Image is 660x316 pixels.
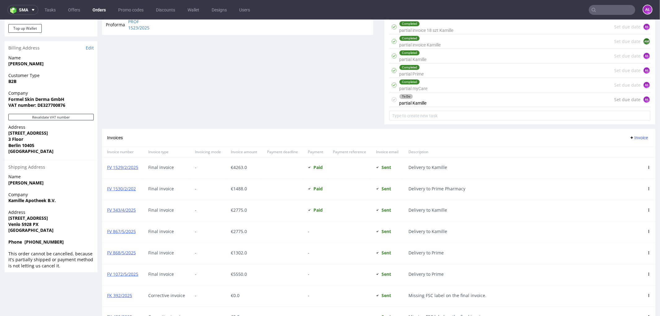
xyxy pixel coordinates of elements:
[148,145,185,150] span: Final invoice
[195,273,221,278] span: -
[399,58,427,72] div: partial myCare
[376,209,391,214] div: Sent
[231,251,247,257] span: € 5550.0
[8,154,94,160] span: Name
[148,130,185,135] span: Invoice type
[399,45,420,50] div: Completed
[614,18,650,25] div: Set due date
[408,252,486,257] span: Delivery to Prime
[8,207,54,213] strong: [GEOGRAPHIC_DATA]
[308,295,323,300] span: -
[8,128,54,134] strong: [GEOGRAPHIC_DATA]
[148,273,185,278] span: Corrective invoice
[208,5,231,15] a: Designs
[8,178,56,184] strong: Kamille Apotheek B.V.
[408,130,486,135] span: Description
[644,62,650,68] figcaption: AŁ
[148,188,185,193] span: Final invoice
[376,231,391,236] div: Sent
[195,130,221,135] span: Invoicing mode
[333,130,366,135] span: Payment reference
[408,188,486,193] span: Delivery to Kamille
[5,231,97,253] div: This order cannot be cancelled, because it's partially shipped or payment method is not letting u...
[614,62,650,69] div: Set due date
[195,252,221,257] span: -
[114,5,147,15] a: Promo codes
[107,145,138,150] a: FV 1529/2/2025
[408,273,486,278] span: Missing FSC label on the final invoice.
[152,5,179,15] a: Discounts
[41,5,59,15] a: Tasks
[308,209,323,214] span: -
[107,130,138,135] span: Invoice number
[148,252,185,257] span: Final invoice
[148,231,185,236] span: Final invoice
[107,187,136,193] a: FV 343/4/2025
[235,5,254,15] a: Users
[308,252,323,257] span: -
[643,5,652,14] figcaption: AŁ
[308,167,323,171] div: Paid
[231,230,247,236] span: € 1302.0
[644,19,650,25] figcaption: AM
[10,6,19,14] img: logo
[195,209,221,214] span: -
[231,187,247,193] span: € 2775.0
[8,58,16,64] strong: B2B
[644,77,650,83] figcaption: AŁ
[376,188,391,193] div: Sent
[308,130,323,135] span: Payment
[308,231,323,236] span: -
[8,110,48,116] strong: [STREET_ADDRESS]
[64,5,84,15] a: Offers
[8,41,44,47] strong: [PERSON_NAME]
[7,5,38,15] button: sma
[195,295,221,300] span: -
[376,295,391,300] div: Sent
[5,21,97,35] div: Billing Address
[107,251,138,257] a: FV 1072/5/2025
[184,5,203,15] a: Wallet
[107,115,123,120] span: Invoices
[408,167,486,171] span: Delivery to Prime Pharmacy
[8,201,38,207] strong: Venlo 5928 PX
[8,116,23,122] strong: 3 Floor
[399,29,426,43] div: partial Kamille
[408,231,486,236] span: Delivery to Prime
[89,5,110,15] a: Orders
[644,48,650,54] figcaption: AŁ
[376,145,391,150] div: Sent
[308,188,323,193] div: Paid
[399,73,426,87] div: partial Kamille
[8,35,94,41] span: Name
[267,130,298,135] span: Payment deadline
[389,91,650,101] input: Type to create new task
[148,295,185,300] span: Corrective invoice
[231,145,247,150] span: € 4263.0
[376,130,399,135] span: Invoice email
[231,209,247,214] span: € 2775.0
[376,252,391,257] div: Sent
[408,145,486,150] span: Delivery to Kamille
[107,273,132,279] a: FK 392/2025
[148,209,185,214] span: Final invoice
[107,230,136,236] a: FV 868/5/2025
[8,76,64,82] strong: Formel Skin Derma GmbH
[399,16,420,21] div: Completed
[8,94,94,101] button: Revalidate VAT number
[19,8,28,12] span: sma
[231,273,239,279] span: € 0.0
[8,172,94,178] span: Company
[8,189,94,196] span: Address
[8,123,34,128] strong: Berlin 10405
[231,130,257,135] span: Invoice amount
[107,209,136,214] a: FV 867/5/2025
[308,273,323,278] span: -
[644,4,650,10] figcaption: AŁ
[195,231,221,236] span: -
[195,167,221,171] span: -
[399,15,441,29] div: partial invoice Kamille
[399,74,413,79] div: To Do
[107,166,136,172] a: FV 1530/2/202
[399,60,420,65] div: Completed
